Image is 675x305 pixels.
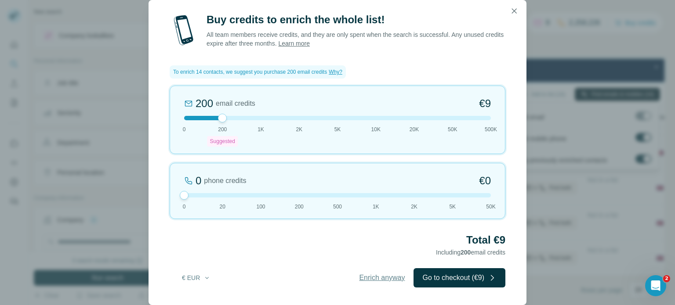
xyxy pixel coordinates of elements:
[329,69,342,75] span: Why?
[333,203,342,211] span: 500
[448,126,457,133] span: 50K
[296,126,302,133] span: 2K
[461,249,471,256] span: 200
[479,174,491,188] span: €0
[373,203,379,211] span: 1K
[278,40,310,47] a: Learn more
[176,270,217,286] button: € EUR
[183,203,186,211] span: 0
[449,203,456,211] span: 5K
[216,98,255,109] span: email credits
[479,97,491,111] span: €9
[436,249,505,256] span: Including email credits
[295,203,304,211] span: 200
[645,275,666,296] iframe: Intercom live chat
[486,203,495,211] span: 50K
[204,176,246,186] span: phone credits
[414,268,505,287] button: Go to checkout (€9)
[485,126,497,133] span: 500K
[207,30,505,48] p: All team members receive credits, and they are only spent when the search is successful. Any unus...
[207,136,238,147] div: Suggested
[371,126,381,133] span: 10K
[256,203,265,211] span: 100
[170,233,505,247] h2: Total €9
[170,2,294,21] div: Upgrade plan for full access to Surfe
[350,268,414,287] button: Enrich anyway
[453,4,461,12] div: Close Step
[170,13,198,48] img: mobile-phone
[183,126,186,133] span: 0
[359,273,405,283] span: Enrich anyway
[410,126,419,133] span: 20K
[334,126,341,133] span: 5K
[258,126,264,133] span: 1K
[220,203,225,211] span: 20
[663,275,670,282] span: 2
[218,126,227,133] span: 200
[196,174,201,188] div: 0
[411,203,417,211] span: 2K
[173,68,327,76] span: To enrich 14 contacts, we suggest you purchase 200 email credits
[196,97,213,111] div: 200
